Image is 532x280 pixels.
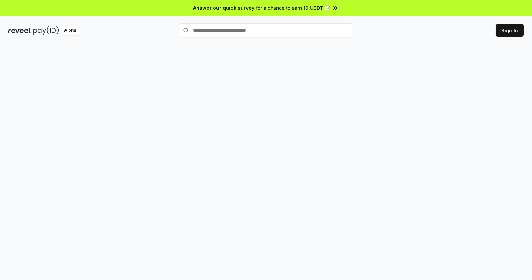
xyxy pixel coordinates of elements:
button: Sign In [496,24,524,37]
span: Answer our quick survey [193,4,254,12]
div: Alpha [60,26,80,35]
img: reveel_dark [8,26,32,35]
span: for a chance to earn 10 USDT 📝 [256,4,330,12]
img: pay_id [33,26,59,35]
